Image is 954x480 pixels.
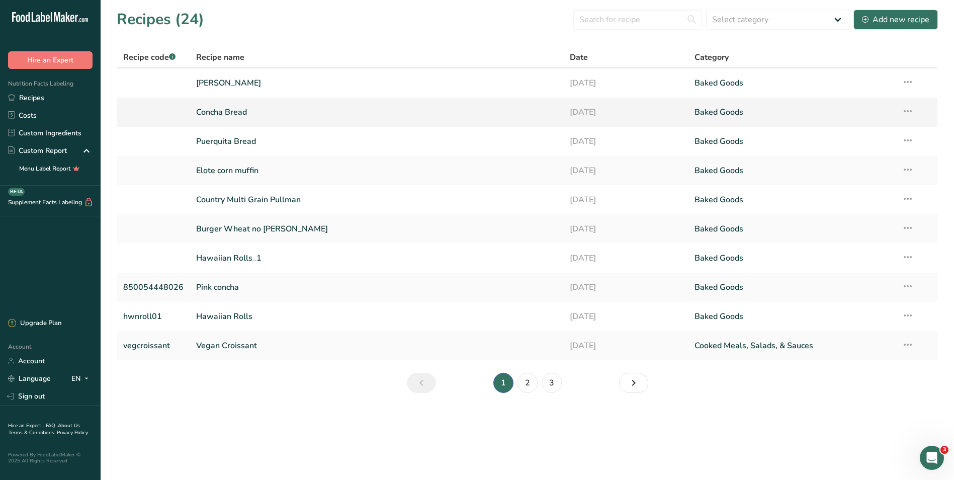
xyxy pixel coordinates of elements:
[57,429,88,436] a: Privacy Policy
[940,446,948,454] span: 3
[123,335,184,356] a: vegcroissant
[8,452,93,464] div: Powered By FoodLabelMaker © 2025 All Rights Reserved
[570,218,682,239] a: [DATE]
[695,248,890,269] a: Baked Goods
[196,102,558,123] a: Concha Bread
[862,14,929,26] div: Add new recipe
[570,189,682,210] a: [DATE]
[8,145,67,156] div: Custom Report
[196,306,558,327] a: Hawaiian Rolls
[123,277,184,298] a: 850054448026
[117,8,204,31] h1: Recipes (24)
[123,52,176,63] span: Recipe code
[71,373,93,385] div: EN
[570,72,682,94] a: [DATE]
[570,131,682,152] a: [DATE]
[196,51,244,63] span: Recipe name
[570,102,682,123] a: [DATE]
[570,306,682,327] a: [DATE]
[573,10,702,30] input: Search for recipe
[695,51,729,63] span: Category
[9,429,57,436] a: Terms & Conditions .
[570,160,682,181] a: [DATE]
[570,335,682,356] a: [DATE]
[196,335,558,356] a: Vegan Croissant
[196,160,558,181] a: Elote corn muffin
[695,160,890,181] a: Baked Goods
[695,72,890,94] a: Baked Goods
[695,335,890,356] a: Cooked Meals, Salads, & Sauces
[196,218,558,239] a: Burger Wheat no [PERSON_NAME]
[196,277,558,298] a: Pink concha
[8,422,44,429] a: Hire an Expert .
[695,131,890,152] a: Baked Goods
[196,248,558,269] a: Hawaiian Rolls_1
[695,277,890,298] a: Baked Goods
[570,277,682,298] a: [DATE]
[695,218,890,239] a: Baked Goods
[123,306,184,327] a: hwnroll01
[196,131,558,152] a: Puerquita Bread
[517,373,538,393] a: Page 2.
[695,102,890,123] a: Baked Goods
[920,446,944,470] iframe: Intercom live chat
[8,318,61,329] div: Upgrade Plan
[8,422,80,436] a: About Us .
[619,373,648,393] a: Next page
[8,370,51,387] a: Language
[196,189,558,210] a: Country Multi Grain Pullman
[570,248,682,269] a: [DATE]
[407,373,436,393] a: Previous page
[196,72,558,94] a: [PERSON_NAME]
[570,51,588,63] span: Date
[542,373,562,393] a: Page 3.
[853,10,938,30] button: Add new recipe
[695,306,890,327] a: Baked Goods
[8,188,25,196] div: BETA
[8,51,93,69] button: Hire an Expert
[46,422,58,429] a: FAQ .
[695,189,890,210] a: Baked Goods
